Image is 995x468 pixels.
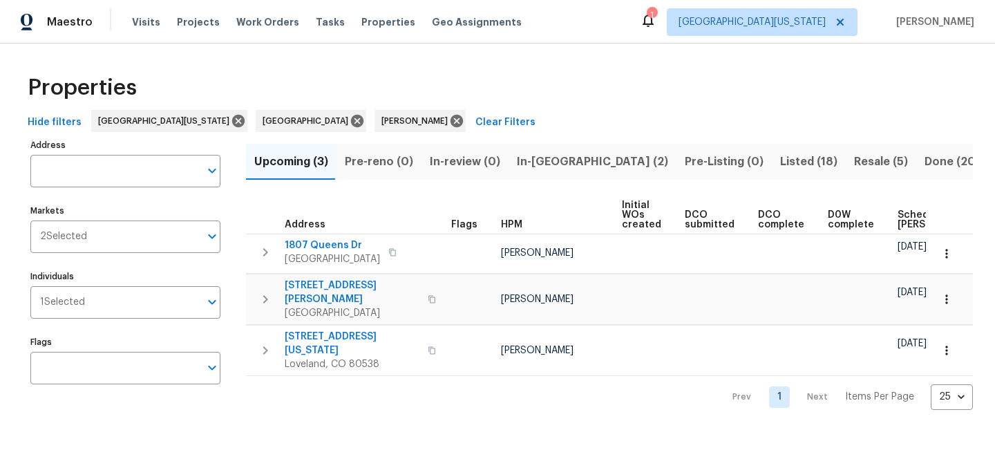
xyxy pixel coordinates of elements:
[375,110,466,132] div: [PERSON_NAME]
[931,379,973,415] div: 25
[236,15,299,29] span: Work Orders
[361,15,415,29] span: Properties
[345,152,413,171] span: Pre-reno (0)
[256,110,366,132] div: [GEOGRAPHIC_DATA]
[47,15,93,29] span: Maestro
[430,152,500,171] span: In-review (0)
[925,152,987,171] span: Done (209)
[40,231,87,243] span: 2 Selected
[685,210,735,230] span: DCO submitted
[685,152,764,171] span: Pre-Listing (0)
[432,15,522,29] span: Geo Assignments
[285,330,419,357] span: [STREET_ADDRESS][US_STATE]
[470,110,541,135] button: Clear Filters
[451,220,477,230] span: Flags
[28,114,82,131] span: Hide filters
[202,161,222,180] button: Open
[501,346,574,355] span: [PERSON_NAME]
[517,152,668,171] span: In-[GEOGRAPHIC_DATA] (2)
[828,210,874,230] span: D0W complete
[285,357,419,371] span: Loveland, CO 80538
[898,339,927,348] span: [DATE]
[622,200,661,230] span: Initial WOs created
[679,15,826,29] span: [GEOGRAPHIC_DATA][US_STATE]
[202,358,222,377] button: Open
[501,248,574,258] span: [PERSON_NAME]
[898,210,976,230] span: Scheduled [PERSON_NAME]
[30,272,220,281] label: Individuals
[263,114,354,128] span: [GEOGRAPHIC_DATA]
[501,294,574,304] span: [PERSON_NAME]
[769,386,790,408] a: Goto page 1
[475,114,536,131] span: Clear Filters
[40,297,85,308] span: 1 Selected
[285,252,380,266] span: [GEOGRAPHIC_DATA]
[285,279,419,306] span: [STREET_ADDRESS][PERSON_NAME]
[285,306,419,320] span: [GEOGRAPHIC_DATA]
[177,15,220,29] span: Projects
[30,141,220,149] label: Address
[780,152,837,171] span: Listed (18)
[316,17,345,27] span: Tasks
[91,110,247,132] div: [GEOGRAPHIC_DATA][US_STATE]
[202,227,222,246] button: Open
[898,288,927,297] span: [DATE]
[202,292,222,312] button: Open
[30,338,220,346] label: Flags
[845,390,914,404] p: Items Per Page
[381,114,453,128] span: [PERSON_NAME]
[758,210,804,230] span: DCO complete
[285,238,380,252] span: 1807 Queens Dr
[854,152,908,171] span: Resale (5)
[285,220,325,230] span: Address
[28,81,137,95] span: Properties
[254,152,328,171] span: Upcoming (3)
[22,110,87,135] button: Hide filters
[891,15,974,29] span: [PERSON_NAME]
[898,242,927,252] span: [DATE]
[98,114,235,128] span: [GEOGRAPHIC_DATA][US_STATE]
[719,384,973,410] nav: Pagination Navigation
[30,207,220,215] label: Markets
[132,15,160,29] span: Visits
[501,220,522,230] span: HPM
[647,8,656,22] div: 1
